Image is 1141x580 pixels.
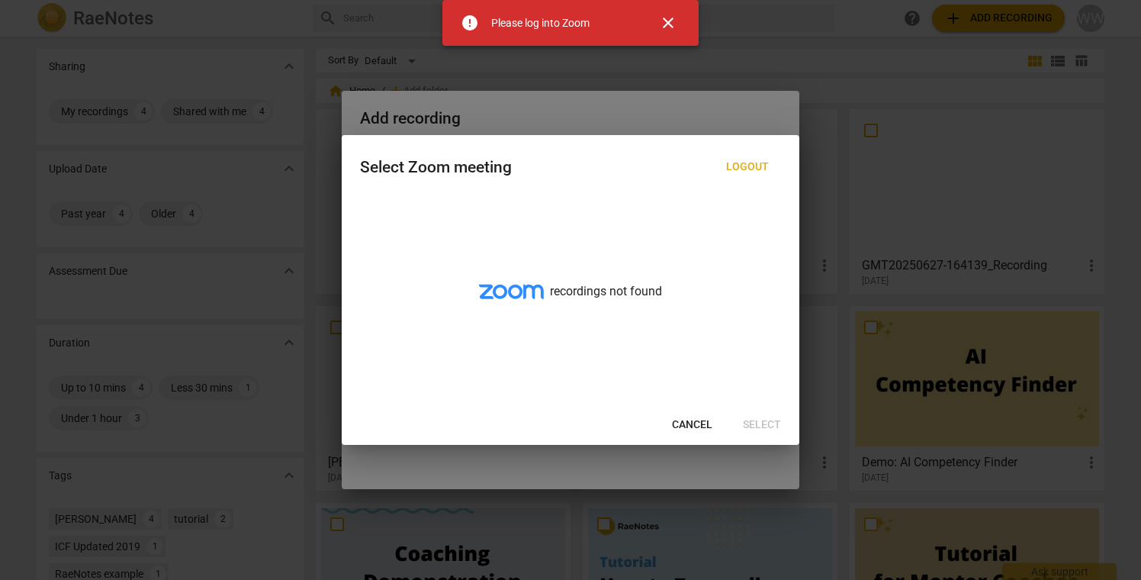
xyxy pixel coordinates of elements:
[660,411,725,439] button: Cancel
[726,159,769,175] span: Logout
[672,417,712,433] span: Cancel
[491,15,590,31] div: Please log into Zoom
[342,196,799,405] div: recordings not found
[714,153,781,181] button: Logout
[650,5,686,41] button: Close
[659,14,677,32] span: close
[461,14,479,32] span: error
[360,158,512,177] div: Select Zoom meeting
